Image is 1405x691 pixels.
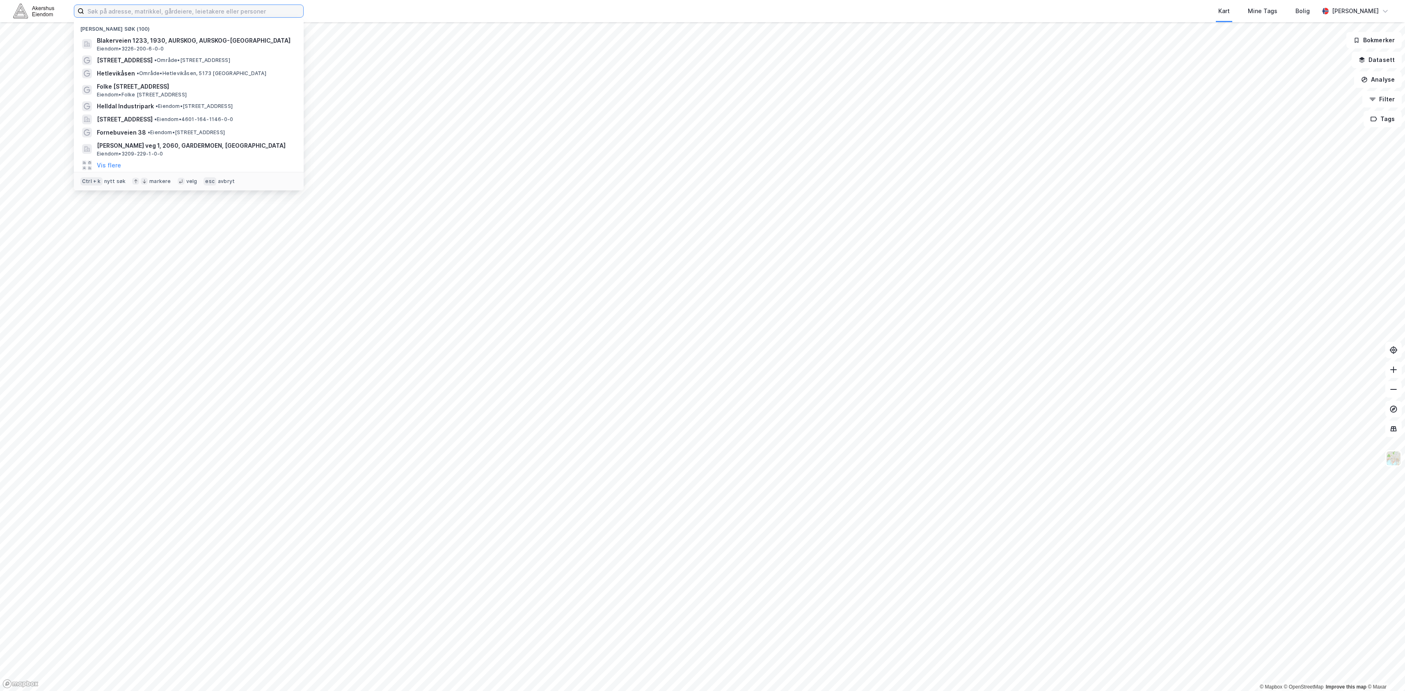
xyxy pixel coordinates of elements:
[97,160,121,170] button: Vis flere
[156,103,233,110] span: Eiendom • [STREET_ADDRESS]
[1364,111,1402,127] button: Tags
[1354,71,1402,88] button: Analyse
[218,178,235,185] div: avbryt
[1364,652,1405,691] div: Kontrollprogram for chat
[154,57,230,64] span: Område • [STREET_ADDRESS]
[104,178,126,185] div: nytt søk
[148,129,225,136] span: Eiendom • [STREET_ADDRESS]
[80,177,103,185] div: Ctrl + k
[13,4,54,18] img: akershus-eiendom-logo.9091f326c980b4bce74ccdd9f866810c.svg
[1352,52,1402,68] button: Datasett
[186,178,197,185] div: velg
[1295,6,1310,16] div: Bolig
[1260,684,1282,690] a: Mapbox
[97,36,294,46] span: Blakerveien 1233, 1930, AURSKOG, AURSKOG-[GEOGRAPHIC_DATA]
[2,679,39,689] a: Mapbox homepage
[97,101,154,111] span: Helldal Industripark
[154,57,157,63] span: •
[137,70,266,77] span: Område • Hetlevikåsen, 5173 [GEOGRAPHIC_DATA]
[154,116,233,123] span: Eiendom • 4601-164-1146-0-0
[1346,32,1402,48] button: Bokmerker
[97,55,153,65] span: [STREET_ADDRESS]
[148,129,150,135] span: •
[1386,451,1401,466] img: Z
[84,5,303,17] input: Søk på adresse, matrikkel, gårdeiere, leietakere eller personer
[1362,91,1402,108] button: Filter
[97,128,146,137] span: Fornebuveien 38
[1248,6,1277,16] div: Mine Tags
[97,46,164,52] span: Eiendom • 3226-200-6-0-0
[97,151,163,157] span: Eiendom • 3209-229-1-0-0
[97,69,135,78] span: Hetlevikåsen
[97,114,153,124] span: [STREET_ADDRESS]
[1218,6,1230,16] div: Kart
[1332,6,1379,16] div: [PERSON_NAME]
[74,19,304,34] div: [PERSON_NAME] søk (100)
[149,178,171,185] div: markere
[1284,684,1324,690] a: OpenStreetMap
[97,82,294,92] span: Folke [STREET_ADDRESS]
[1364,652,1405,691] iframe: Chat Widget
[1326,684,1366,690] a: Improve this map
[137,70,139,76] span: •
[154,116,157,122] span: •
[97,92,187,98] span: Eiendom • Folke [STREET_ADDRESS]
[156,103,158,109] span: •
[204,177,216,185] div: esc
[97,141,294,151] span: [PERSON_NAME] veg 1, 2060, GARDERMOEN, [GEOGRAPHIC_DATA]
